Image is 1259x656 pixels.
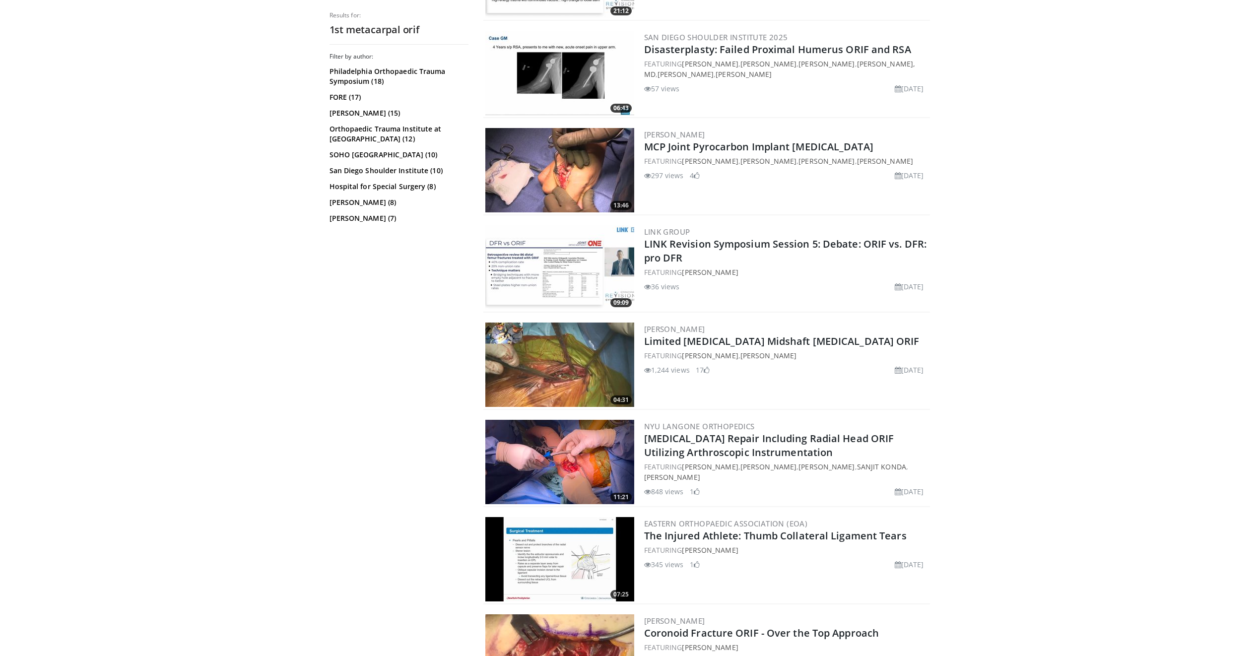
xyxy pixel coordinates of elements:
a: SOHO [GEOGRAPHIC_DATA] (10) [330,150,466,160]
a: LINK Revision Symposium Session 5: Debate: ORIF vs. DFR: pro DFR [644,237,927,264]
li: 1 [690,559,700,570]
div: FEATURING , , , , [644,461,928,482]
a: 13:46 [485,128,634,212]
a: Hospital for Special Surgery (8) [330,182,466,192]
li: [DATE] [895,281,924,292]
a: Disasterplasty: Failed Proximal Humerus ORIF and RSA [644,43,911,56]
a: [PERSON_NAME] [682,156,738,166]
a: [PERSON_NAME] [740,59,796,68]
li: 36 views [644,281,680,292]
li: 17 [696,365,710,375]
h3: Filter by author: [330,53,468,61]
a: [PERSON_NAME] [798,156,855,166]
img: 622bf88f-c22f-4b24-89a8-8f5b76e6719d.300x170_q85_crop-smart_upscale.jpg [485,517,634,601]
a: San Diego Shoulder Institute 2025 [644,32,788,42]
a: [PERSON_NAME] [716,69,772,79]
img: bda08a23-312d-40ed-b790-9989b199a09e.jpg.300x170_q85_crop-smart_upscale.jpg [485,420,634,504]
li: [DATE] [895,83,924,94]
img: 310db7ed-0e30-4937-9528-c0755f7da9bd.300x170_q85_crop-smart_upscale.jpg [485,128,634,212]
a: Orthopaedic Trauma Institute at [GEOGRAPHIC_DATA] (12) [330,124,466,144]
a: [PERSON_NAME] [682,545,738,555]
a: [PERSON_NAME] (15) [330,108,466,118]
span: 07:25 [610,590,632,599]
a: 04:31 [485,323,634,407]
p: Results for: [330,11,468,19]
a: [PERSON_NAME] [857,156,913,166]
span: 06:43 [610,104,632,113]
li: [DATE] [895,365,924,375]
li: 848 views [644,486,684,497]
a: Limited [MEDICAL_DATA] Midshaft [MEDICAL_DATA] ORIF [644,334,920,348]
a: FORE (17) [330,92,466,102]
a: 06:43 [485,31,634,115]
a: [PERSON_NAME] (8) [330,197,466,207]
a: [PERSON_NAME] [644,616,705,626]
a: Philadelphia Orthopaedic Trauma Symposium (18) [330,66,466,86]
span: 11:21 [610,493,632,502]
a: [PERSON_NAME] [644,324,705,334]
a: [PERSON_NAME] [798,462,855,471]
span: 04:31 [610,395,632,404]
li: 57 views [644,83,680,94]
a: [PERSON_NAME] [740,351,796,360]
a: LINK Group [644,227,690,237]
a: [PERSON_NAME] [682,267,738,277]
div: FEATURING , , , , , [644,59,928,79]
li: 345 views [644,559,684,570]
a: [PERSON_NAME] [682,59,738,68]
li: 1 [690,486,700,497]
a: MCP Joint Pyrocarbon Implant [MEDICAL_DATA] [644,140,873,153]
a: 07:25 [485,517,634,601]
a: 09:09 [485,225,634,310]
a: [PERSON_NAME] [644,472,700,482]
a: [PERSON_NAME] [644,130,705,139]
a: [PERSON_NAME] [682,643,738,652]
span: 09:09 [610,298,632,307]
a: San Diego Shoulder Institute (10) [330,166,466,176]
li: [DATE] [895,559,924,570]
li: 297 views [644,170,684,181]
img: a551b802-76a4-4d9e-a489-3cc02d2b4f4c.300x170_q85_crop-smart_upscale.jpg [485,31,634,115]
a: The Injured Athlete: Thumb Collateral Ligament Tears [644,529,907,542]
div: FEATURING [644,545,928,555]
img: a45daad7-e892-4616-96ce-40433513dab5.300x170_q85_crop-smart_upscale.jpg [485,323,634,407]
a: [PERSON_NAME] [740,462,796,471]
span: 13:46 [610,201,632,210]
a: Eastern Orthopaedic Association (EOA) [644,519,808,528]
a: [PERSON_NAME] [798,59,855,68]
div: FEATURING , , , [644,156,928,166]
h2: 1st metacarpal orif [330,23,468,36]
img: 73e915c3-eaa4-4f2f-b2b0-686299c5de92.300x170_q85_crop-smart_upscale.jpg [485,225,634,310]
li: 4 [690,170,700,181]
a: [PERSON_NAME] [658,69,714,79]
a: [PERSON_NAME] [740,156,796,166]
li: 1,244 views [644,365,690,375]
a: 11:21 [485,420,634,504]
a: [PERSON_NAME] [682,351,738,360]
a: [MEDICAL_DATA] Repair Including Radial Head ORIF Utilizing Arthroscopic Instrumentation [644,432,894,459]
li: [DATE] [895,170,924,181]
li: [DATE] [895,486,924,497]
a: [PERSON_NAME] (7) [330,213,466,223]
div: FEATURING [644,642,928,653]
div: FEATURING [644,267,928,277]
div: FEATURING , [644,350,928,361]
a: Sanjit Konda [857,462,906,471]
a: [PERSON_NAME] [682,462,738,471]
a: NYU Langone Orthopedics [644,421,755,431]
span: 21:12 [610,6,632,15]
a: Coronoid Fracture ORIF - Over the Top Approach [644,626,879,640]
